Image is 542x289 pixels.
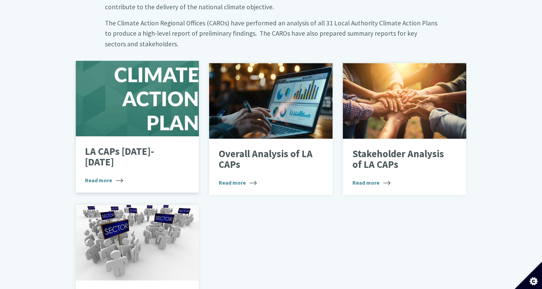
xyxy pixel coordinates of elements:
[343,63,466,195] a: Stakeholder Analysis of LA CAPs Read more
[76,61,199,193] a: LA CAPs [DATE]-[DATE] Read more
[105,19,437,48] big: The Climate Action Regional Offices (CAROs) have performed an analysis of all 31 Local Authority ...
[85,146,179,168] p: LA CAPs [DATE]-[DATE]
[515,262,542,289] button: Set cookie preferences
[352,149,447,170] p: Stakeholder Analysis of LA CAPs
[85,176,123,184] span: Read more
[209,63,333,195] a: Overall Analysis of LA CAPs Read more
[219,149,313,170] p: Overall Analysis of LA CAPs
[219,178,257,187] span: Read more
[352,178,390,187] span: Read more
